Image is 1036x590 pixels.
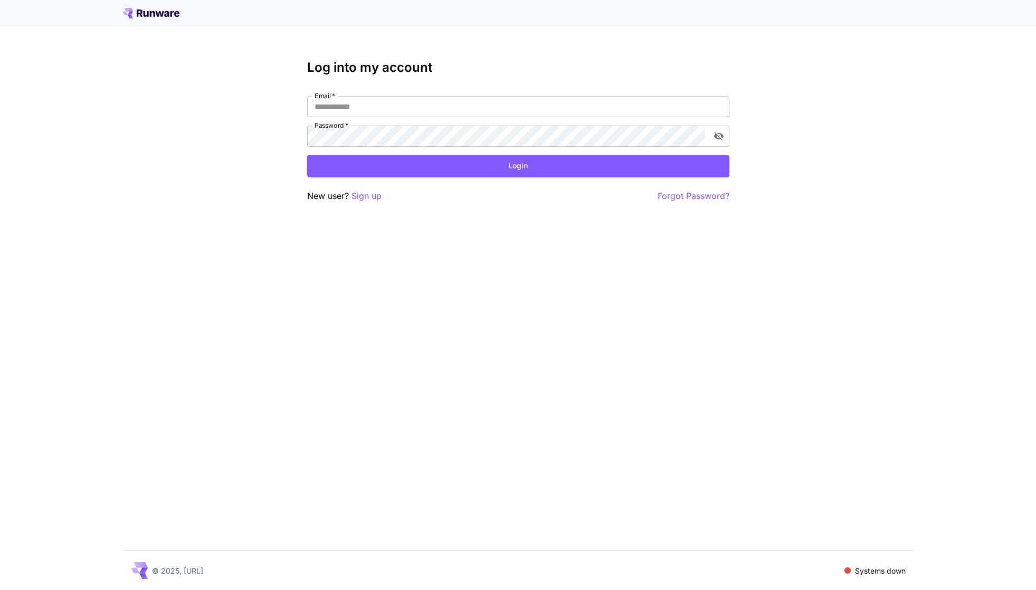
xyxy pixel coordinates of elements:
label: Password [315,121,348,130]
p: © 2025, [URL] [152,565,203,576]
label: Email [315,91,335,100]
p: New user? [307,189,382,203]
h3: Log into my account [307,60,729,75]
button: Forgot Password? [658,189,729,203]
button: Sign up [351,189,382,203]
button: toggle password visibility [709,127,728,146]
button: Login [307,155,729,177]
p: Systems down [855,565,906,576]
